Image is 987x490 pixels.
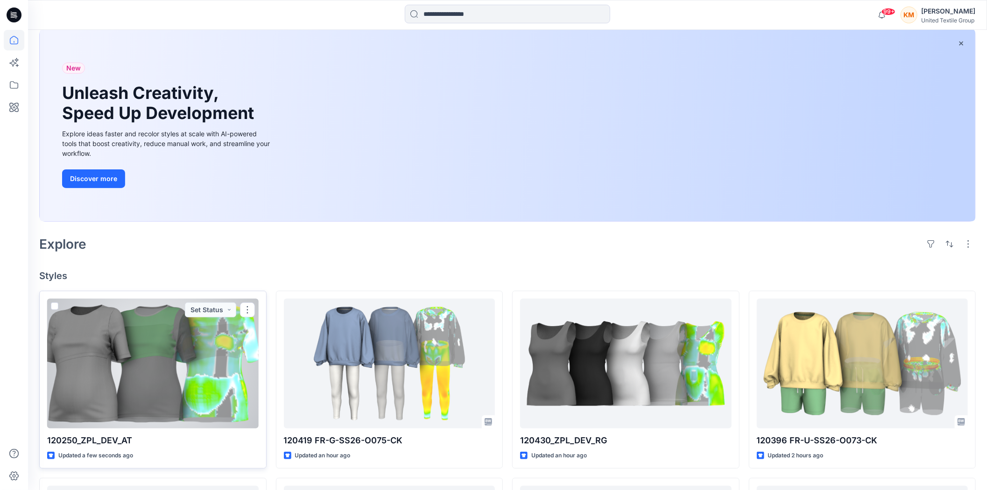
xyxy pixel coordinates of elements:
[295,451,351,461] p: Updated an hour ago
[62,83,258,123] h1: Unleash Creativity, Speed Up Development
[757,434,968,447] p: 120396 FR-U-SS26-O073-CK
[284,299,495,428] a: 120419 FR-G-SS26-O075-CK
[58,451,133,461] p: Updated a few seconds ago
[62,169,125,188] button: Discover more
[531,451,587,461] p: Updated an hour ago
[768,451,824,461] p: Updated 2 hours ago
[39,237,86,252] h2: Explore
[520,299,732,428] a: 120430_ZPL_DEV_RG
[901,7,917,23] div: KM
[921,6,975,17] div: [PERSON_NAME]
[757,299,968,428] a: 120396 FR-U-SS26-O073-CK
[47,299,259,428] a: 120250_ZPL_DEV_AT
[921,17,975,24] div: United Textile Group
[47,434,259,447] p: 120250_ZPL_DEV_AT
[284,434,495,447] p: 120419 FR-G-SS26-O075-CK
[520,434,732,447] p: 120430_ZPL_DEV_RG
[62,169,272,188] a: Discover more
[62,129,272,158] div: Explore ideas faster and recolor styles at scale with AI-powered tools that boost creativity, red...
[66,63,81,74] span: New
[881,8,895,15] span: 99+
[39,270,976,281] h4: Styles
